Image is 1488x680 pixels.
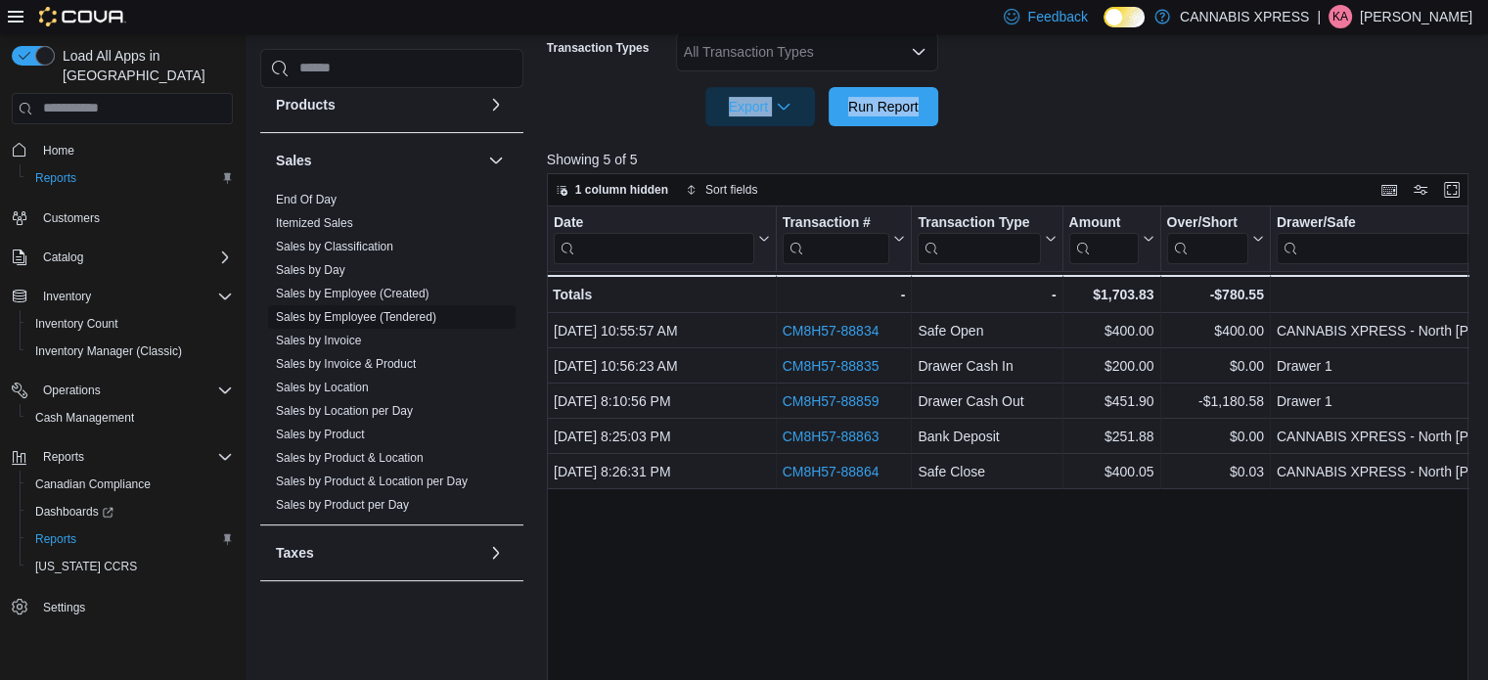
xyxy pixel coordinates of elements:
[35,594,233,618] span: Settings
[918,319,1056,342] div: Safe Open
[276,216,353,230] a: Itemized Sales
[20,553,241,580] button: [US_STATE] CCRS
[918,389,1056,413] div: Drawer Cash Out
[27,555,145,578] a: [US_STATE] CCRS
[276,475,468,488] a: Sales by Product & Location per Day
[35,445,92,469] button: Reports
[27,312,233,336] span: Inventory Count
[918,213,1056,263] button: Transaction Type
[1166,354,1263,378] div: $0.00
[276,474,468,489] span: Sales by Product & Location per Day
[35,138,233,162] span: Home
[1068,283,1153,306] div: $1,703.83
[547,40,649,56] label: Transaction Types
[12,128,233,672] nav: Complex example
[20,338,241,365] button: Inventory Manager (Classic)
[20,525,241,553] button: Reports
[43,383,101,398] span: Operations
[35,410,134,426] span: Cash Management
[554,319,770,342] div: [DATE] 10:55:57 AM
[1068,460,1153,483] div: $400.05
[20,471,241,498] button: Canadian Compliance
[27,312,126,336] a: Inventory Count
[782,213,889,263] div: Transaction # URL
[1068,213,1153,263] button: Amount
[553,283,770,306] div: Totals
[27,166,84,190] a: Reports
[1166,425,1263,448] div: $0.00
[554,213,754,263] div: Date
[27,406,142,430] a: Cash Management
[554,460,770,483] div: [DATE] 8:26:31 PM
[4,244,241,271] button: Catalog
[4,136,241,164] button: Home
[1166,389,1263,413] div: -$1,180.58
[43,210,100,226] span: Customers
[276,239,393,254] span: Sales by Classification
[829,87,938,126] button: Run Report
[554,425,770,448] div: [DATE] 8:25:03 PM
[43,289,91,304] span: Inventory
[1068,425,1153,448] div: $251.88
[35,316,118,332] span: Inventory Count
[1068,213,1138,232] div: Amount
[4,283,241,310] button: Inventory
[1329,5,1352,28] div: Kaylea Anderson-Masson
[35,285,233,308] span: Inventory
[276,427,365,442] span: Sales by Product
[20,404,241,431] button: Cash Management
[554,354,770,378] div: [DATE] 10:56:23 AM
[484,149,508,172] button: Sales
[276,95,336,114] h3: Products
[276,334,361,347] a: Sales by Invoice
[4,377,241,404] button: Operations
[276,192,337,207] span: End Of Day
[276,333,361,348] span: Sales by Invoice
[27,527,233,551] span: Reports
[276,151,312,170] h3: Sales
[848,97,919,116] span: Run Report
[27,340,190,363] a: Inventory Manager (Classic)
[918,354,1056,378] div: Drawer Cash In
[4,204,241,232] button: Customers
[548,178,676,202] button: 1 column hidden
[276,498,409,512] a: Sales by Product per Day
[1180,5,1309,28] p: CANNABIS XPRESS
[276,193,337,206] a: End Of Day
[39,7,126,26] img: Cova
[1166,213,1247,232] div: Over/Short
[1068,319,1153,342] div: $400.00
[276,263,345,277] a: Sales by Day
[782,429,879,444] a: CM8H57-88863
[1068,354,1153,378] div: $200.00
[20,164,241,192] button: Reports
[1377,178,1401,202] button: Keyboard shortcuts
[918,213,1040,232] div: Transaction Type
[27,473,233,496] span: Canadian Compliance
[27,406,233,430] span: Cash Management
[276,240,393,253] a: Sales by Classification
[20,310,241,338] button: Inventory Count
[35,139,82,162] a: Home
[918,425,1056,448] div: Bank Deposit
[276,497,409,513] span: Sales by Product per Day
[705,87,815,126] button: Export
[276,310,436,324] a: Sales by Employee (Tendered)
[35,559,137,574] span: [US_STATE] CCRS
[484,93,508,116] button: Products
[276,215,353,231] span: Itemized Sales
[1166,213,1247,263] div: Over/Short
[782,323,879,339] a: CM8H57-88834
[1166,460,1263,483] div: $0.03
[27,500,121,523] a: Dashboards
[484,541,508,565] button: Taxes
[276,381,369,394] a: Sales by Location
[43,249,83,265] span: Catalog
[1166,319,1263,342] div: $400.00
[35,285,99,308] button: Inventory
[276,543,314,563] h3: Taxes
[276,309,436,325] span: Sales by Employee (Tendered)
[27,527,84,551] a: Reports
[35,246,91,269] button: Catalog
[43,449,84,465] span: Reports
